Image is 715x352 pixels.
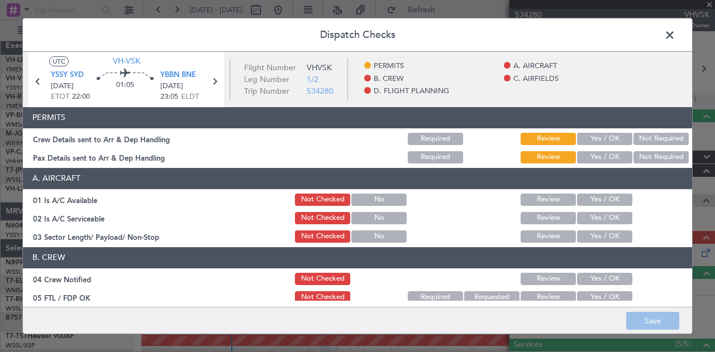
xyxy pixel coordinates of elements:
[577,212,632,224] button: Yes / OK
[633,133,689,145] button: Not Required
[464,291,519,303] button: Requested
[577,151,632,163] button: Yes / OK
[521,212,576,224] button: Review
[521,230,576,243] button: Review
[513,74,559,85] span: C. AIRFIELDS
[577,133,632,145] button: Yes / OK
[513,61,557,72] span: A. AIRCRAFT
[521,194,576,206] button: Review
[577,273,632,285] button: Yes / OK
[521,133,576,145] button: Review
[577,291,632,303] button: Yes / OK
[577,230,632,243] button: Yes / OK
[521,151,576,163] button: Review
[633,151,689,163] button: Not Required
[577,194,632,206] button: Yes / OK
[521,291,576,303] button: Review
[23,18,692,52] header: Dispatch Checks
[521,273,576,285] button: Review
